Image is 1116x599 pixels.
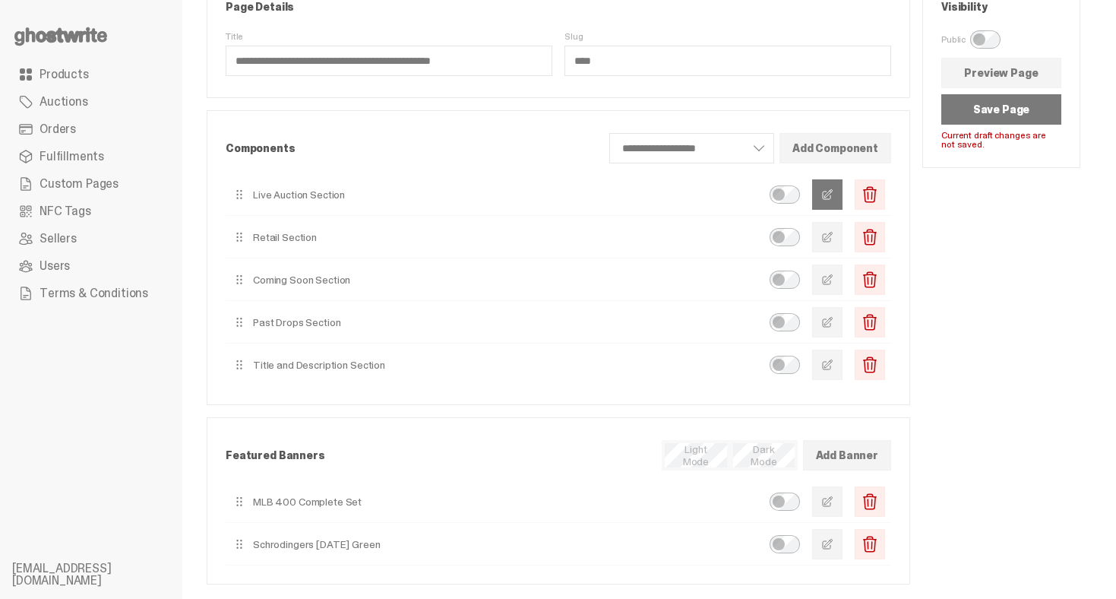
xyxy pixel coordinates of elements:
[941,58,1061,88] a: Preview Page
[12,143,170,170] a: Fulfillments
[12,563,194,587] li: [EMAIL_ADDRESS][DOMAIN_NAME]
[941,33,966,46] span: Public
[40,96,88,108] span: Auctions
[253,539,381,550] p: Schrodingers [DATE] Green
[253,360,385,370] p: Title and Description Section
[12,225,170,252] a: Sellers
[12,280,170,307] a: Terms & Conditions
[253,189,345,200] p: Live Auction Section
[779,133,891,163] button: Add Component
[12,198,170,225] a: NFC Tags
[40,68,89,81] span: Products
[564,30,891,43] span: Slug
[253,496,362,507] p: MLB 400 Complete Set
[12,61,170,88] a: Products
[941,94,1061,125] button: Save Page
[40,205,91,217] span: NFC Tags
[941,2,1061,21] p: Visibility
[733,443,794,467] input: Dark Mode
[564,46,891,76] input: Slug
[665,443,727,467] input: Light Mode
[253,232,317,242] p: Retail Section
[803,440,891,471] button: Add Banner
[253,274,350,285] p: Coming Soon Section
[253,317,340,328] p: Past Drops Section
[226,143,609,154] p: Components
[12,252,170,280] a: Users
[12,170,170,198] a: Custom Pages
[40,287,148,299] span: Terms & Conditions
[970,30,1001,49] input: Public
[40,260,70,272] span: Users
[40,233,77,245] span: Sellers
[40,151,104,163] span: Fulfillments
[40,123,76,135] span: Orders
[12,116,170,143] a: Orders
[40,178,119,190] span: Custom Pages
[941,131,1061,149] label: Current draft changes are not saved.
[226,450,662,461] p: Featured Banners
[226,46,552,76] input: Title
[12,88,170,116] a: Auctions
[226,2,891,21] p: Page Details
[226,30,552,43] span: Title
